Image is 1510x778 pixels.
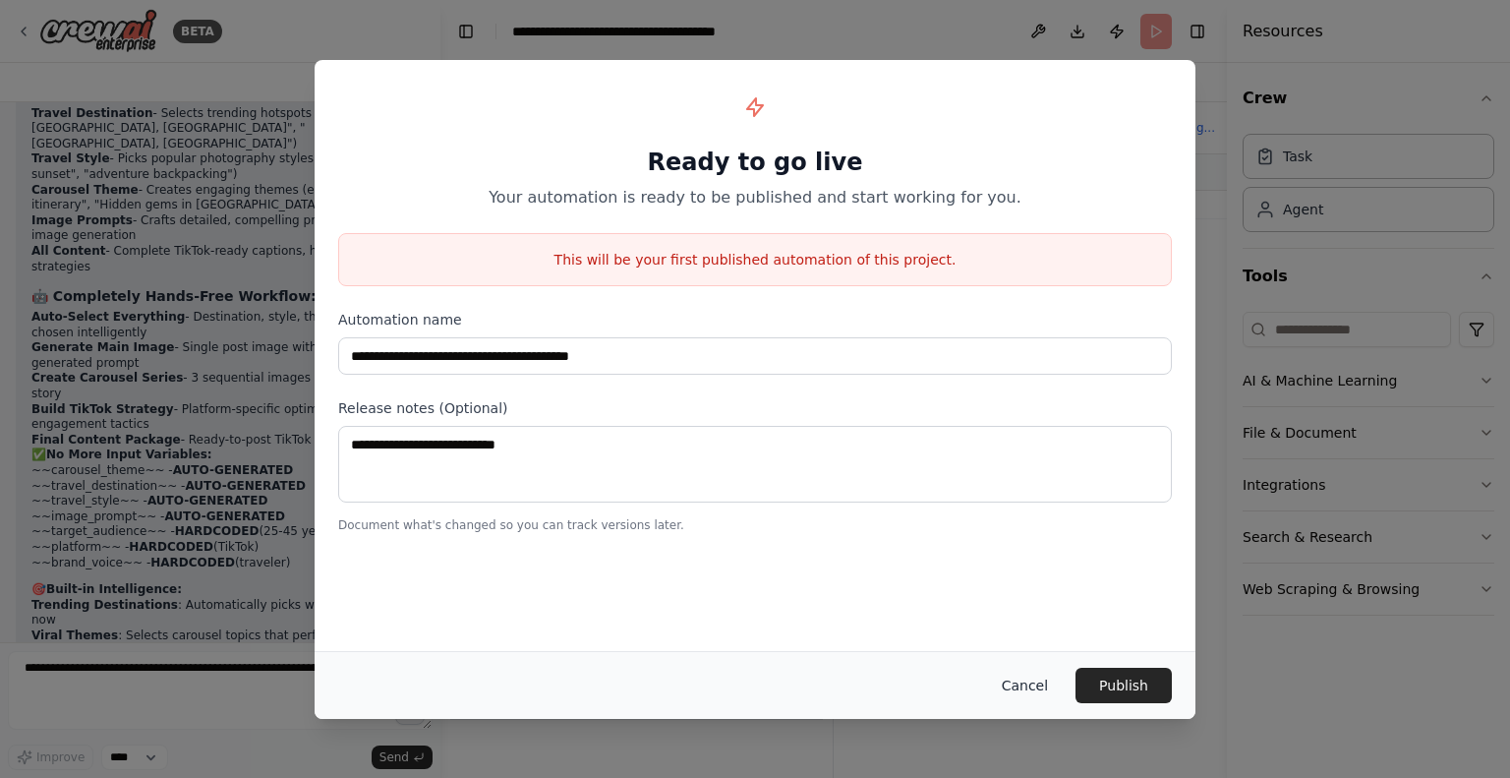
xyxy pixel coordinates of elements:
label: Automation name [338,310,1172,329]
p: Document what's changed so you can track versions later. [338,517,1172,533]
button: Publish [1075,668,1172,703]
p: This will be your first published automation of this project. [339,250,1171,269]
p: Your automation is ready to be published and start working for you. [338,186,1172,209]
h1: Ready to go live [338,147,1172,178]
label: Release notes (Optional) [338,398,1172,418]
button: Cancel [986,668,1064,703]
